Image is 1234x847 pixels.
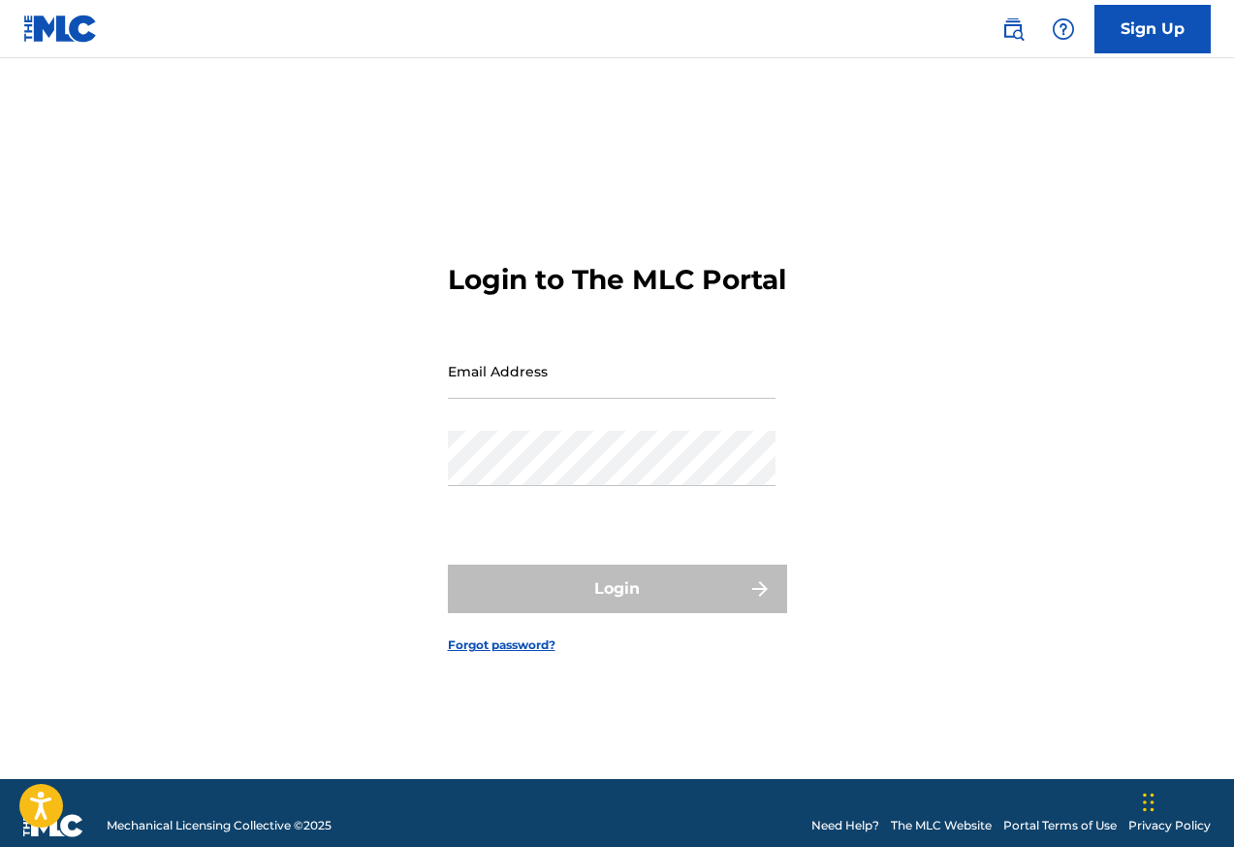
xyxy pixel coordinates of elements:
[23,814,83,837] img: logo
[1001,17,1025,41] img: search
[811,817,879,834] a: Need Help?
[1094,5,1211,53] a: Sign Up
[891,817,992,834] a: The MLC Website
[448,636,555,654] a: Forgot password?
[107,817,332,834] span: Mechanical Licensing Collective © 2025
[1143,773,1155,831] div: Drag
[448,263,786,297] h3: Login to The MLC Portal
[23,15,98,43] img: MLC Logo
[1003,817,1117,834] a: Portal Terms of Use
[1137,754,1234,847] iframe: Chat Widget
[994,10,1032,49] a: Public Search
[1044,10,1083,49] div: Help
[1128,817,1211,834] a: Privacy Policy
[1052,17,1075,41] img: help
